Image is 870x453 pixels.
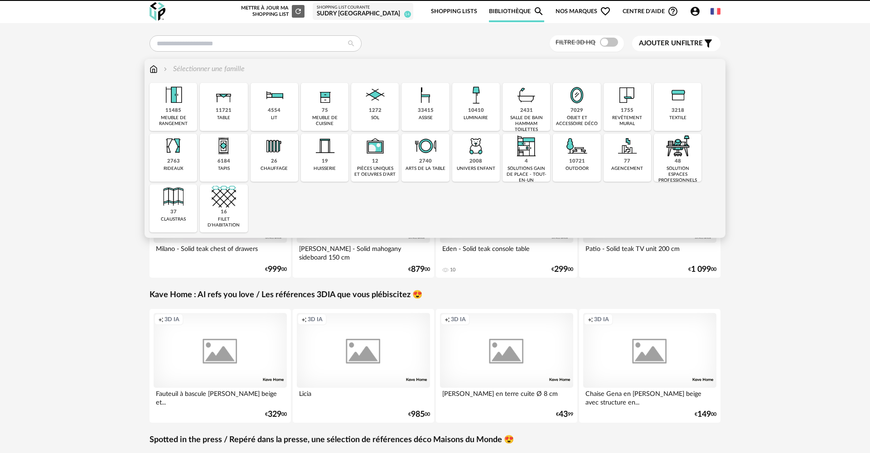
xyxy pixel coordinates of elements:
[551,266,573,273] div: € 00
[450,267,455,273] div: 10
[314,166,336,172] div: huisserie
[408,266,430,273] div: € 00
[363,83,387,107] img: Sol.png
[154,388,287,406] div: Fauteuil à bascule [PERSON_NAME] beige et...
[150,435,514,445] a: Spotted in the press / Repéré dans la presse, une sélection de références déco Maisons du Monde 😍
[667,6,678,17] span: Help Circle Outline icon
[669,115,686,121] div: textile
[262,83,286,107] img: Literie.png
[239,5,304,18] div: Mettre à jour ma Shopping List
[489,1,544,22] a: BibliothèqueMagnify icon
[606,115,648,127] div: revêtement mural
[203,217,245,228] div: filet d'habitation
[404,11,411,18] span: 14
[271,115,277,121] div: lit
[690,6,701,17] span: Account Circle icon
[440,243,573,261] div: Eden - Solid teak console table
[317,10,409,18] div: SUDRY [GEOGRAPHIC_DATA]
[150,290,422,300] a: Kave Home : AI refs you love / Les références 3DIA que vous plébiscitez 😍
[297,243,430,261] div: [PERSON_NAME] - Solid mahogany sideboard 150 cm
[150,64,158,74] img: svg+xml;base64,PHN2ZyB3aWR0aD0iMTYiIGhlaWdodD0iMTciIHZpZXdCb3g9IjAgMCAxNiAxNyIgZmlsbD0ibm9uZSIgeG...
[322,158,328,165] div: 19
[588,316,593,323] span: Creation icon
[666,83,690,107] img: Textile.png
[170,209,177,216] div: 37
[514,83,539,107] img: Salle%20de%20bain.png
[657,166,699,183] div: solution espaces professionnels
[297,388,430,406] div: Licia
[150,2,165,21] img: OXP
[308,316,323,323] span: 3D IA
[565,134,589,158] img: Outdoor.png
[695,411,716,418] div: € 00
[451,316,466,323] span: 3D IA
[436,309,577,423] a: Creation icon 3D IA [PERSON_NAME] en terre cuite Ø 8 cm €4399
[688,266,716,273] div: € 00
[697,411,711,418] span: 149
[556,39,595,46] span: Filtre 3D HQ
[469,158,482,165] div: 2008
[165,107,181,114] div: 11485
[301,316,307,323] span: Creation icon
[703,38,714,49] span: Filter icon
[161,217,186,222] div: claustras
[268,107,280,114] div: 4554
[413,134,438,158] img: ArtTable.png
[217,115,230,121] div: table
[431,1,477,22] a: Shopping Lists
[221,209,227,216] div: 16
[464,83,488,107] img: Luminaire.png
[212,184,236,209] img: filet.png
[413,83,438,107] img: Assise.png
[216,107,232,114] div: 11721
[468,107,484,114] div: 10410
[569,158,585,165] div: 10721
[464,134,488,158] img: UniversEnfant.png
[167,158,180,165] div: 2763
[505,115,547,133] div: salle de bain hammam toilettes
[457,166,495,172] div: univers enfant
[600,6,611,17] span: Heart Outline icon
[505,166,547,183] div: solutions gain de place - tout-en-un
[440,388,573,406] div: [PERSON_NAME] en terre cuite Ø 8 cm
[162,64,169,74] img: svg+xml;base64,PHN2ZyB3aWR0aD0iMTYiIGhlaWdodD0iMTYiIHZpZXdCb3g9IjAgMCAxNiAxNiIgZmlsbD0ibm9uZSIgeG...
[594,316,609,323] span: 3D IA
[372,158,378,165] div: 12
[615,83,639,107] img: Papier%20peint.png
[418,107,434,114] div: 33415
[313,134,337,158] img: Huiserie.png
[322,107,328,114] div: 75
[265,411,287,418] div: € 00
[271,158,277,165] div: 26
[406,166,445,172] div: arts de la table
[691,266,711,273] span: 1 099
[218,166,230,172] div: tapis
[217,158,230,165] div: 6184
[514,134,539,158] img: ToutEnUn.png
[265,266,287,273] div: € 00
[621,107,633,114] div: 1755
[294,9,302,14] span: Refresh icon
[293,309,434,423] a: Creation icon 3D IA Licia €98500
[408,411,430,418] div: € 00
[632,36,720,51] button: Ajouter unfiltre Filter icon
[162,64,245,74] div: Sélectionner une famille
[710,6,720,16] img: fr
[317,5,409,18] a: Shopping List courante SUDRY [GEOGRAPHIC_DATA] 14
[559,411,568,418] span: 43
[615,134,639,158] img: Agencement.png
[419,158,432,165] div: 2740
[152,115,194,127] div: meuble de rangement
[161,134,186,158] img: Rideaux.png
[369,107,382,114] div: 1272
[556,115,598,127] div: objet et accessoire déco
[611,166,643,172] div: agencement
[164,316,179,323] span: 3D IA
[624,158,630,165] div: 77
[212,83,236,107] img: Table.png
[464,115,488,121] div: luminaire
[150,309,291,423] a: Creation icon 3D IA Fauteuil à bascule [PERSON_NAME] beige et... €32900
[261,166,288,172] div: chauffage
[666,134,690,158] img: espace-de-travail.png
[690,6,705,17] span: Account Circle icon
